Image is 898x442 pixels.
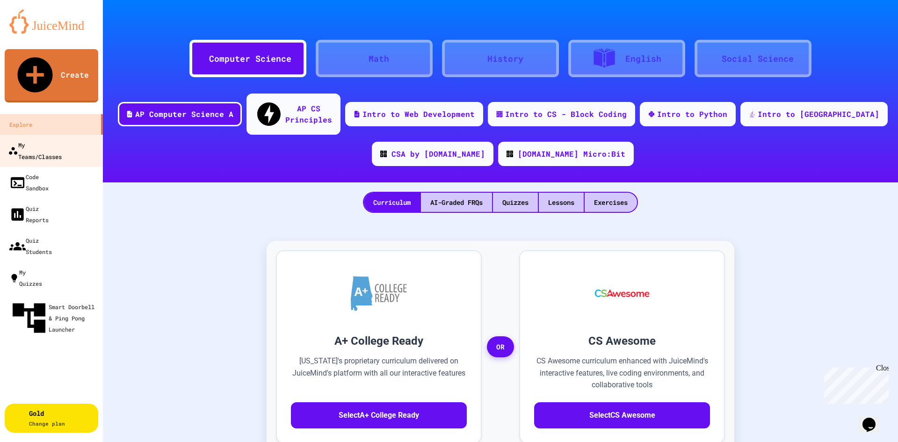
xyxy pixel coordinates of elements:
[758,109,879,120] div: Intro to [GEOGRAPHIC_DATA]
[487,336,514,358] span: OR
[8,139,62,162] div: My Teams/Classes
[362,109,475,120] div: Intro to Web Development
[135,109,233,120] div: AP Computer Science A
[291,402,467,428] button: SelectA+ College Ready
[4,4,65,59] div: Chat with us now!Close
[351,276,407,311] img: A+ College Ready
[585,193,637,212] div: Exercises
[518,148,625,159] div: [DOMAIN_NAME] Micro:Bit
[657,109,727,120] div: Intro to Python
[5,404,98,433] button: GoldChange plan
[9,171,49,194] div: Code Sandbox
[9,267,42,289] div: My Quizzes
[421,193,492,212] div: AI-Graded FRQs
[9,298,99,338] div: Smart Doorbell & Ping Pong Launcher
[625,52,661,65] div: English
[493,193,538,212] div: Quizzes
[534,333,710,349] h3: CS Awesome
[586,265,659,321] img: CS Awesome
[29,420,65,427] span: Change plan
[291,333,467,349] h3: A+ College Ready
[285,103,332,125] div: AP CS Principles
[505,109,627,120] div: Intro to CS - Block Coding
[9,9,94,34] img: logo-orange.svg
[9,235,52,257] div: Quiz Students
[369,52,389,65] div: Math
[534,355,710,391] p: CS Awesome curriculum enhanced with JuiceMind's interactive features, live coding environments, a...
[9,203,49,225] div: Quiz Reports
[487,52,523,65] div: History
[364,193,420,212] div: Curriculum
[507,151,513,157] img: CODE_logo_RGB.png
[722,52,794,65] div: Social Science
[5,49,98,102] a: Create
[534,402,710,428] button: SelectCS Awesome
[9,119,32,130] div: Explore
[539,193,584,212] div: Lessons
[391,148,485,159] div: CSA by [DOMAIN_NAME]
[209,52,291,65] div: Computer Science
[859,405,889,433] iframe: chat widget
[29,408,65,428] div: Gold
[820,364,889,404] iframe: chat widget
[291,355,467,391] p: [US_STATE]'s proprietary curriculum delivered on JuiceMind's platform with all our interactive fe...
[380,151,387,157] img: CODE_logo_RGB.png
